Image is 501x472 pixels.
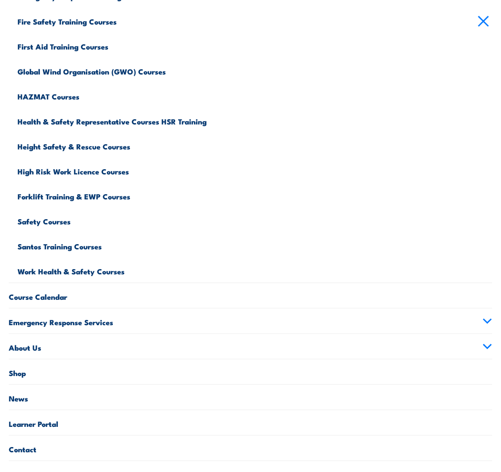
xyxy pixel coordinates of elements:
[9,359,492,384] a: Shop
[18,108,492,133] a: Health & Safety Representative Courses HSR Training
[18,83,492,108] a: HAZMAT Courses
[18,233,492,258] a: Santos Training Courses
[18,133,492,158] a: Height Safety & Rescue Courses
[9,309,492,334] a: Emergency Response Services
[18,8,492,33] a: Fire Safety Training Courses
[9,410,492,435] a: Learner Portal
[9,283,492,308] a: Course Calendar
[9,334,492,359] a: About Us
[18,58,492,83] a: Global Wind Organisation (GWO) Courses
[18,258,492,283] a: Work Health & Safety Courses
[9,436,492,461] a: Contact
[9,385,492,410] a: News
[18,208,492,233] a: Safety Courses
[18,183,492,208] a: Forklift Training & EWP Courses
[18,33,492,58] a: First Aid Training Courses
[18,158,492,183] a: High Risk Work Licence Courses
